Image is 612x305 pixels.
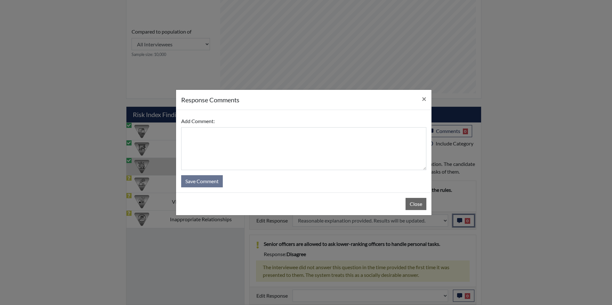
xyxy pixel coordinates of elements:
[406,198,426,210] button: Close
[417,90,431,108] button: Close
[422,94,426,103] span: ×
[181,175,223,187] button: Save Comment
[181,95,239,105] h5: response Comments
[181,115,215,127] label: Add Comment:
